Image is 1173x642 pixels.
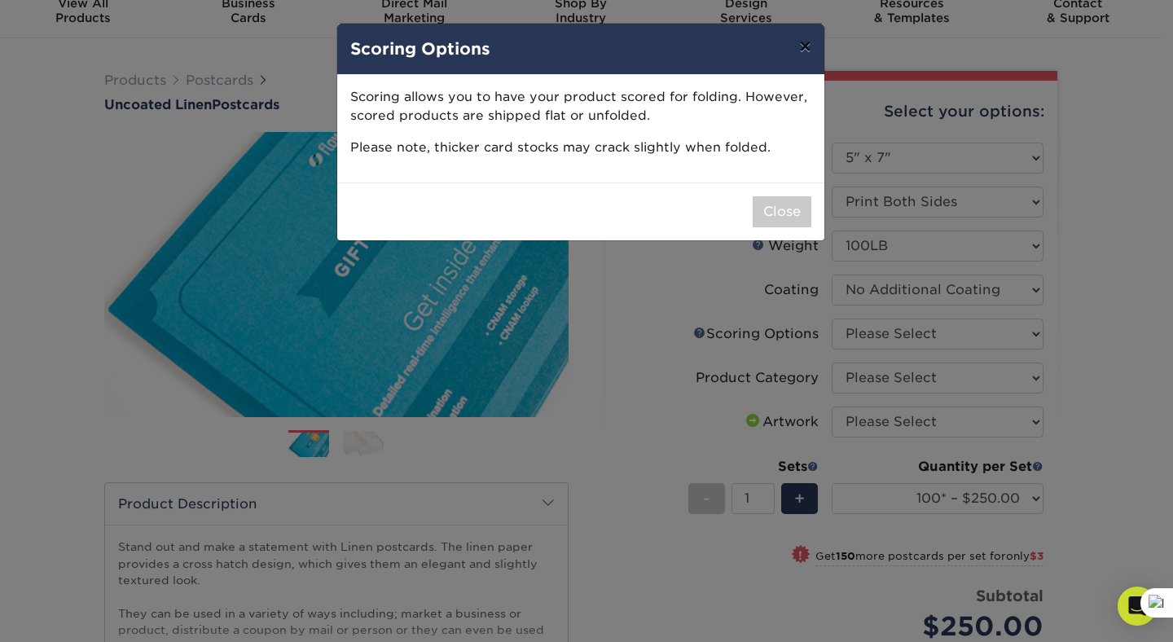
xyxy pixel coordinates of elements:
[350,139,811,157] p: Please note, thicker card stocks may crack slightly when folded.
[1118,587,1157,626] div: Open Intercom Messenger
[350,37,811,61] h4: Scoring Options
[350,88,811,125] p: Scoring allows you to have your product scored for folding. However, scored products are shipped ...
[786,24,824,69] button: ×
[753,196,811,227] button: Close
